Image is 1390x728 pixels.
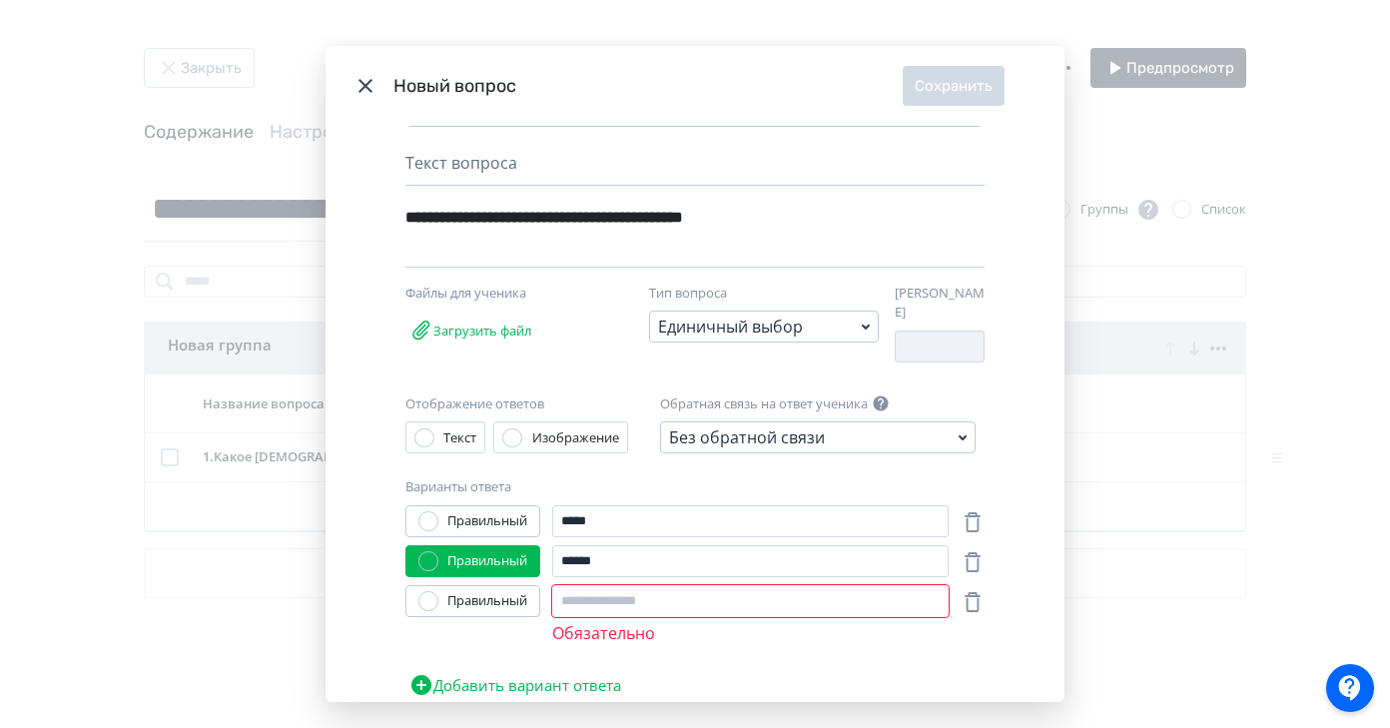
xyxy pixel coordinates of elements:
label: Тип вопроса [649,284,727,304]
div: Правильный [447,551,527,571]
button: Добавить вариант ответа [405,665,625,705]
button: Сохранить [903,66,1005,106]
div: Modal [326,46,1064,701]
div: Без обратной связи [669,425,825,449]
div: Текст вопроса [405,151,985,186]
label: Обратная связь на ответ ученика [660,394,868,414]
div: Текст [443,428,476,448]
span: Обязательно [552,622,655,644]
label: Отображение ответов [405,394,544,414]
div: Файлы для ученика [405,284,615,304]
label: [PERSON_NAME] [895,284,985,323]
div: Изображение [532,428,619,448]
label: Варианты ответа [405,477,511,497]
div: Правильный [447,591,527,611]
div: Правильный [447,511,527,531]
div: Единичный выбор [658,315,803,339]
div: Новый вопрос [393,73,903,100]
